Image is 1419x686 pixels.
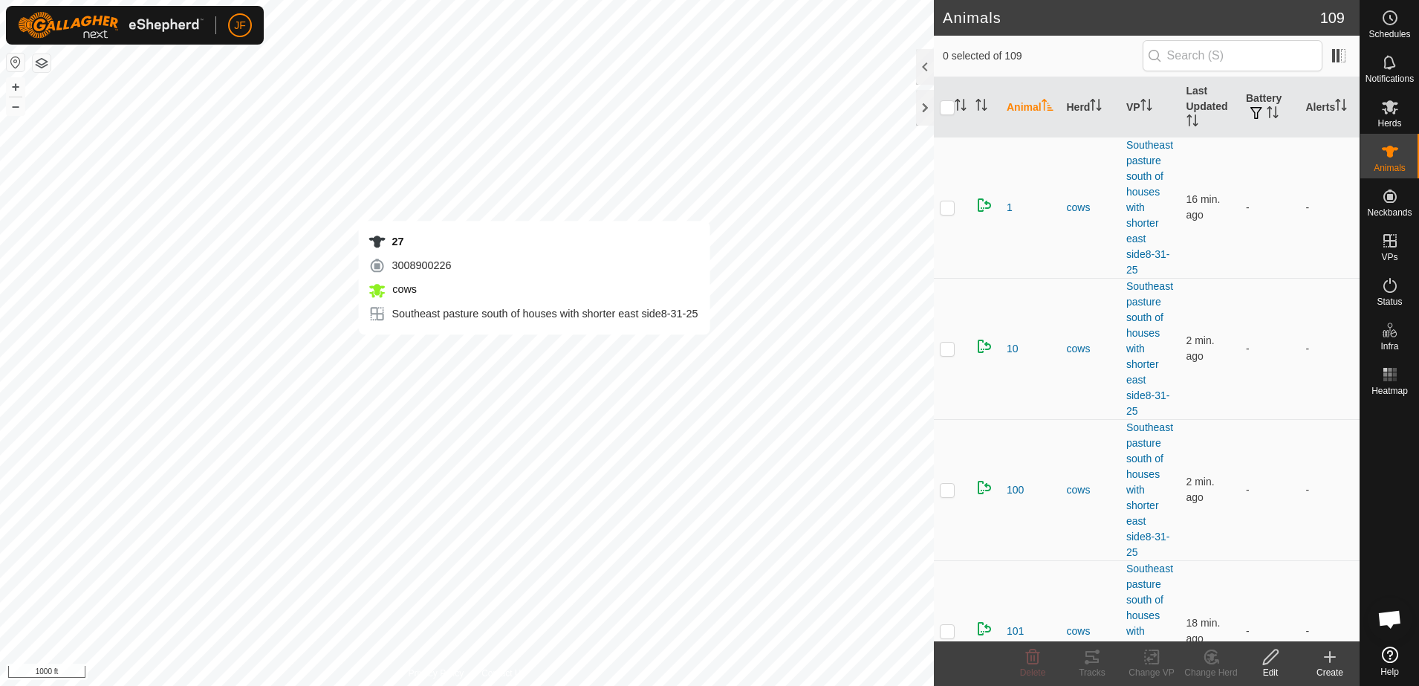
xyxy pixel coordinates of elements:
p-sorticon: Activate to sort [1335,101,1347,113]
h2: Animals [943,9,1320,27]
span: Help [1380,667,1399,676]
span: Neckbands [1367,208,1412,217]
td: - [1300,137,1360,278]
img: returning on [975,196,993,214]
span: Status [1377,297,1402,306]
div: 3008900226 [368,256,698,274]
span: Delete [1020,667,1046,678]
span: 1 [1007,200,1013,216]
a: Help [1360,641,1419,682]
th: Herd [1061,77,1121,137]
a: Southeast pasture south of houses with shorter east side8-31-25 [1126,421,1173,558]
span: Sep 3, 2025, 2:52 PM [1186,193,1221,221]
img: returning on [975,620,993,638]
p-sorticon: Activate to sort [1090,101,1102,113]
span: Animals [1374,164,1406,172]
td: - [1240,278,1300,419]
img: Gallagher Logo [18,12,204,39]
div: Southeast pasture south of houses with shorter east side8-31-25 [368,305,698,323]
th: VP [1120,77,1181,137]
td: - [1300,278,1360,419]
div: cows [1067,341,1115,357]
th: Last Updated [1181,77,1241,137]
span: Schedules [1368,30,1410,39]
p-sorticon: Activate to sort [1267,109,1279,120]
span: Sep 3, 2025, 3:07 PM [1186,476,1215,503]
span: Heatmap [1371,386,1408,395]
span: Sep 3, 2025, 2:51 PM [1186,617,1221,644]
p-sorticon: Activate to sort [955,101,967,113]
td: - [1300,419,1360,560]
th: Battery [1240,77,1300,137]
a: Privacy Policy [408,667,464,680]
div: Create [1300,666,1360,679]
p-sorticon: Activate to sort [1186,117,1198,129]
span: VPs [1381,253,1397,262]
span: 10 [1007,341,1019,357]
span: Infra [1380,342,1398,351]
img: returning on [975,479,993,496]
div: Edit [1241,666,1300,679]
th: Alerts [1300,77,1360,137]
div: cows [1067,624,1115,639]
th: Animal [1001,77,1061,137]
button: + [7,78,25,96]
img: returning on [975,337,993,355]
div: 27 [368,233,698,250]
span: Sep 3, 2025, 3:06 PM [1186,334,1215,362]
div: Change Herd [1181,666,1241,679]
a: Contact Us [481,667,525,680]
span: Notifications [1366,74,1414,83]
span: Herds [1377,119,1401,128]
button: Reset Map [7,54,25,71]
p-sorticon: Activate to sort [1140,101,1152,113]
span: JF [234,18,246,33]
span: cows [389,283,417,295]
td: - [1240,137,1300,278]
span: 101 [1007,624,1024,639]
div: Tracks [1062,666,1122,679]
button: – [7,97,25,115]
p-sorticon: Activate to sort [975,101,987,113]
td: - [1240,419,1300,560]
a: Southeast pasture south of houses with shorter east side8-31-25 [1126,280,1173,417]
p-sorticon: Activate to sort [1042,101,1053,113]
a: Open chat [1368,597,1412,641]
span: 109 [1320,7,1345,29]
input: Search (S) [1143,40,1322,71]
a: Southeast pasture south of houses with shorter east side8-31-25 [1126,139,1173,276]
button: Map Layers [33,54,51,72]
span: 0 selected of 109 [943,48,1143,64]
div: Change VP [1122,666,1181,679]
span: 100 [1007,482,1024,498]
div: cows [1067,482,1115,498]
div: cows [1067,200,1115,216]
